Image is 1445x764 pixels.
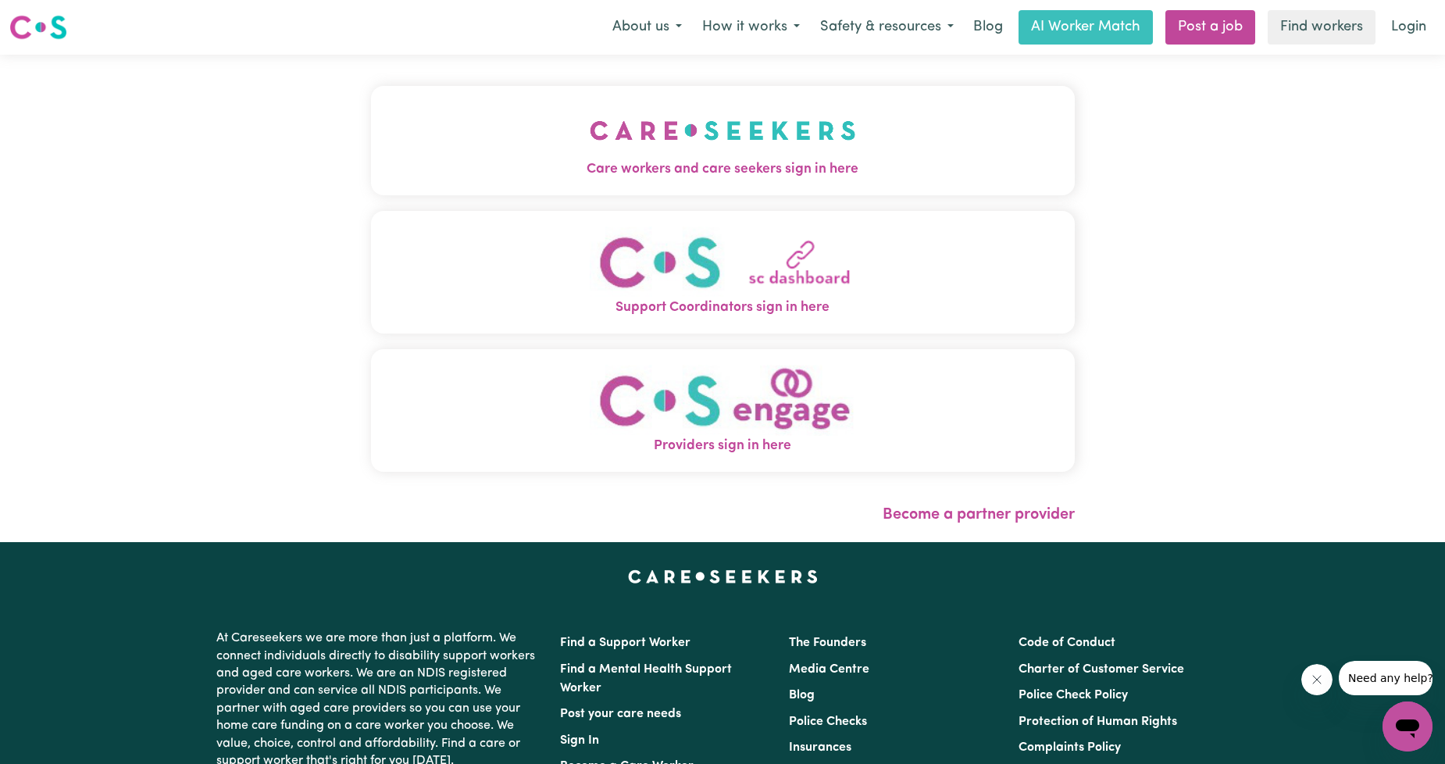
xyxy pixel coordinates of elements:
[9,13,67,41] img: Careseekers logo
[1019,689,1128,702] a: Police Check Policy
[1019,637,1115,649] a: Code of Conduct
[371,349,1075,472] button: Providers sign in here
[1019,663,1184,676] a: Charter of Customer Service
[560,708,681,720] a: Post your care needs
[789,716,867,728] a: Police Checks
[692,11,810,44] button: How it works
[371,211,1075,334] button: Support Coordinators sign in here
[560,637,690,649] a: Find a Support Worker
[560,734,599,747] a: Sign In
[371,86,1075,195] button: Care workers and care seekers sign in here
[789,637,866,649] a: The Founders
[1382,10,1436,45] a: Login
[1301,664,1333,695] iframe: Close message
[371,298,1075,318] span: Support Coordinators sign in here
[1165,10,1255,45] a: Post a job
[789,689,815,702] a: Blog
[371,159,1075,180] span: Care workers and care seekers sign in here
[810,11,964,44] button: Safety & resources
[964,10,1012,45] a: Blog
[1019,741,1121,754] a: Complaints Policy
[602,11,692,44] button: About us
[1339,661,1433,695] iframe: Message from company
[9,11,95,23] span: Need any help?
[883,507,1075,523] a: Become a partner provider
[560,663,732,694] a: Find a Mental Health Support Worker
[371,436,1075,456] span: Providers sign in here
[1383,702,1433,752] iframe: Button to launch messaging window
[789,663,869,676] a: Media Centre
[1019,10,1153,45] a: AI Worker Match
[1268,10,1375,45] a: Find workers
[789,741,851,754] a: Insurances
[1019,716,1177,728] a: Protection of Human Rights
[9,9,67,45] a: Careseekers logo
[628,570,818,583] a: Careseekers home page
